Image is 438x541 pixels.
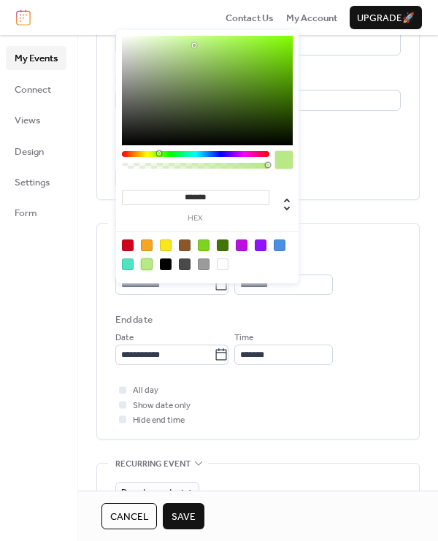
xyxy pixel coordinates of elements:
[133,399,191,413] span: Show date only
[6,201,66,224] a: Form
[286,10,337,25] a: My Account
[274,239,285,251] div: #4A90E2
[122,239,134,251] div: #D0021B
[15,175,50,190] span: Settings
[6,46,66,69] a: My Events
[15,51,58,66] span: My Events
[115,456,191,471] span: Recurring event
[163,503,204,529] button: Save
[198,239,210,251] div: #7ED321
[198,258,210,270] div: #9B9B9B
[110,510,148,524] span: Cancel
[160,239,172,251] div: #F8E71C
[217,258,228,270] div: #FFFFFF
[15,83,51,97] span: Connect
[234,331,253,345] span: Time
[15,145,44,159] span: Design
[6,139,66,163] a: Design
[115,331,134,345] span: Date
[15,206,37,220] span: Form
[179,258,191,270] div: #4A4A4A
[122,258,134,270] div: #50E3C2
[115,312,153,327] div: End date
[141,258,153,270] div: #B8E986
[101,503,157,529] button: Cancel
[179,239,191,251] div: #8B572A
[6,77,66,101] a: Connect
[226,10,274,25] a: Contact Us
[172,510,196,524] span: Save
[122,215,269,223] label: hex
[6,170,66,193] a: Settings
[121,484,173,501] span: Do not repeat
[286,11,337,26] span: My Account
[133,413,185,428] span: Hide end time
[217,239,228,251] div: #417505
[350,6,422,29] button: Upgrade🚀
[357,11,415,26] span: Upgrade 🚀
[16,9,31,26] img: logo
[15,113,40,128] span: Views
[255,239,266,251] div: #9013FE
[141,239,153,251] div: #F5A623
[236,239,247,251] div: #BD10E0
[6,108,66,131] a: Views
[226,11,274,26] span: Contact Us
[160,258,172,270] div: #000000
[133,383,158,398] span: All day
